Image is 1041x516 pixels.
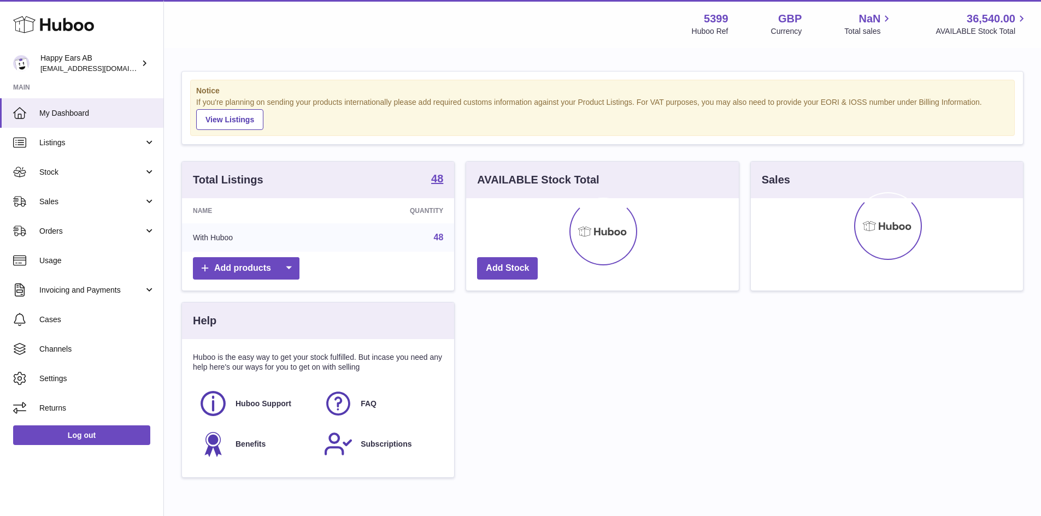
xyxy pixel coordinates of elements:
span: AVAILABLE Stock Total [936,26,1028,37]
span: NaN [858,11,880,26]
span: [EMAIL_ADDRESS][DOMAIN_NAME] [40,64,161,73]
span: Benefits [236,439,266,449]
a: Subscriptions [324,429,438,459]
a: Log out [13,425,150,445]
strong: 5399 [704,11,728,26]
span: Huboo Support [236,399,291,409]
a: Benefits [198,429,313,459]
th: Name [182,198,326,223]
span: Listings [39,138,144,148]
a: Huboo Support [198,389,313,418]
strong: GBP [778,11,802,26]
a: Add Stock [477,257,538,280]
span: Usage [39,256,155,266]
h3: Sales [762,173,790,187]
div: Happy Ears AB [40,53,139,74]
strong: Notice [196,86,1009,96]
a: Add products [193,257,299,280]
img: internalAdmin-5399@internal.huboo.com [13,55,30,72]
strong: 48 [431,173,443,184]
span: FAQ [361,399,377,409]
a: FAQ [324,389,438,418]
span: Orders [39,226,144,236]
span: Channels [39,344,155,354]
span: Invoicing and Payments [39,285,144,295]
span: 36,540.00 [967,11,1015,26]
a: 48 [431,173,443,186]
h3: Help [193,313,216,328]
p: Huboo is the easy way to get your stock fulfilled. But incase you need any help here's our ways f... [193,352,443,373]
td: With Huboo [182,223,326,252]
div: Huboo Ref [692,26,728,37]
span: Sales [39,197,144,207]
span: Total sales [844,26,893,37]
span: My Dashboard [39,108,155,118]
h3: AVAILABLE Stock Total [477,173,599,187]
span: Stock [39,167,144,177]
h3: Total Listings [193,173,263,187]
a: 48 [434,233,444,242]
a: View Listings [196,109,263,130]
div: Currency [771,26,802,37]
a: 36,540.00 AVAILABLE Stock Total [936,11,1028,37]
th: Quantity [326,198,454,223]
span: Subscriptions [361,439,411,449]
a: NaN Total sales [844,11,893,37]
span: Returns [39,403,155,413]
span: Cases [39,315,155,325]
span: Settings [39,373,155,384]
div: If you're planning on sending your products internationally please add required customs informati... [196,97,1009,130]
